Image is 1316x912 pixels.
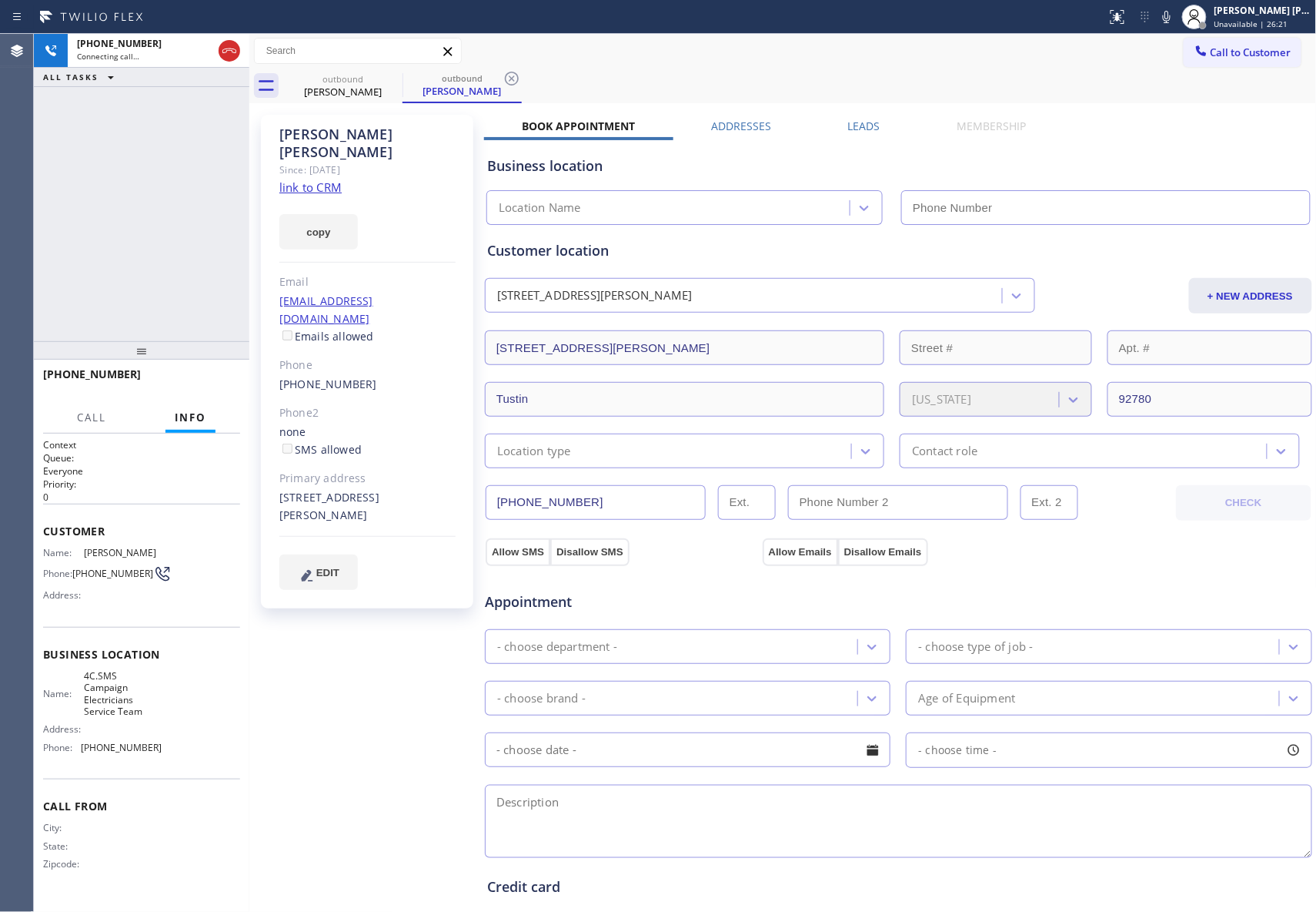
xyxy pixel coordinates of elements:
span: Appointment [485,592,759,612]
span: Connecting call… [77,51,139,62]
a: [PHONE_NUMBER] [279,377,377,391]
input: ZIP [1107,382,1312,417]
h2: Priority: [43,478,240,491]
label: Emails allowed [279,329,374,344]
span: Call From [43,799,240,813]
button: Info [165,403,215,433]
span: [PHONE_NUMBER] [72,568,153,579]
h2: Queue: [43,451,240,464]
input: City [485,382,884,417]
a: link to CRM [279,179,342,195]
span: [PHONE_NUMBER] [77,37,162,50]
span: [PERSON_NAME] [84,547,161,558]
div: Primary address [279,470,456,488]
div: [STREET_ADDRESS][PERSON_NAME] [497,287,693,305]
span: Customer [43,524,240,538]
button: copy [279,214,358,250]
button: + NEW ADDRESS [1189,278,1312,313]
button: CHECK [1176,485,1311,521]
button: Disallow Emails [838,538,928,566]
label: Addresses [712,119,772,133]
p: Everyone [43,464,240,478]
span: Unavailable | 26:21 [1214,18,1288,29]
span: City: [43,822,84,833]
div: Age of Equipment [918,689,1015,707]
button: Call [68,403,115,433]
span: [PHONE_NUMBER] [81,742,162,753]
div: outbound [404,72,520,84]
button: Mute [1156,6,1177,28]
div: [PERSON_NAME] [PERSON_NAME] [279,126,456,161]
span: Business location [43,647,240,662]
button: Hang up [219,40,240,62]
div: Credit card [487,877,1310,897]
div: Since: [DATE] [279,161,456,179]
div: Email [279,273,456,291]
span: Call [77,411,106,424]
div: Esther Vega [285,69,401,103]
span: [PHONE_NUMBER] [43,367,141,381]
span: Call to Customer [1211,45,1291,59]
span: EDIT [316,567,339,578]
div: outbound [285,73,401,85]
label: SMS allowed [279,442,362,457]
div: [STREET_ADDRESS][PERSON_NAME] [279,489,456,525]
span: Name: [43,688,84,699]
input: Emails allowed [282,330,292,340]
input: SMS allowed [282,444,292,454]
input: Apt. # [1107,330,1312,365]
a: [EMAIL_ADDRESS][DOMAIN_NAME] [279,293,373,326]
div: - choose brand - [497,689,586,707]
div: - choose type of job - [918,638,1033,655]
div: Phone [279,357,456,374]
span: 4C.SMS Campaign Electricians Service Team [84,670,161,718]
input: Address [485,330,884,365]
span: Address: [43,723,84,735]
span: Phone: [43,568,72,579]
label: Membership [957,119,1026,133]
div: Esther Vega [404,69,520,102]
input: Search [255,39,461,63]
label: Leads [848,119,880,133]
div: [PERSON_NAME] [285,85,401,99]
button: EDIT [279,555,358,590]
span: - choose time - [918,743,997,757]
button: Disallow SMS [550,538,630,566]
input: - choose date - [485,733,890,767]
div: Location Name [499,199,581,217]
p: 0 [43,491,240,504]
div: [PERSON_NAME] [404,84,520,98]
h1: Context [43,438,240,451]
input: Street # [900,330,1092,365]
button: Call to Customer [1184,38,1301,67]
span: Zipcode: [43,858,84,870]
label: Book Appointment [523,119,636,133]
button: ALL TASKS [34,68,129,86]
span: State: [43,840,84,852]
span: ALL TASKS [43,72,99,82]
span: Info [175,411,206,424]
div: - choose department - [497,638,617,655]
div: Business location [487,156,1310,176]
input: Ext. 2 [1020,485,1078,520]
span: Address: [43,589,84,601]
div: Customer location [487,240,1310,261]
input: Ext. [718,485,776,520]
button: Allow Emails [763,538,838,566]
div: Location type [497,442,571,460]
div: Contact role [912,442,977,460]
input: Phone Number [486,485,706,520]
div: Phone2 [279,404,456,422]
input: Phone Number [901,190,1310,225]
div: [PERSON_NAME] [PERSON_NAME] [1214,4,1311,17]
span: Phone: [43,742,81,753]
span: Name: [43,547,84,558]
input: Phone Number 2 [788,485,1008,520]
div: none [279,424,456,459]
button: Allow SMS [486,538,550,566]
